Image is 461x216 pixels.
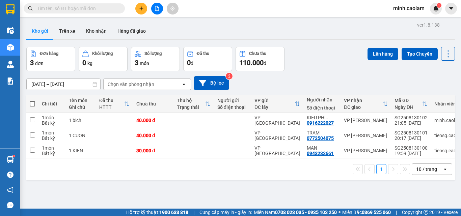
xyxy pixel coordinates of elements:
div: Số điện thoại [217,104,248,110]
div: Ghi chú [69,104,92,110]
div: VP [GEOGRAPHIC_DATA] [254,130,300,141]
span: caret-down [448,5,454,11]
div: 19:59 [DATE] [395,151,428,156]
span: copyright [424,210,428,215]
button: Trên xe [54,23,81,39]
div: Bất kỳ [42,135,62,141]
img: logo-vxr [6,4,15,14]
div: Người gửi [217,98,248,103]
span: kg [87,61,92,66]
div: Đã thu [197,51,209,56]
span: Hỗ trợ kỹ thuật: [126,209,188,216]
span: | [396,209,397,216]
div: VP nhận [344,98,382,103]
div: VP [GEOGRAPHIC_DATA] [254,145,300,156]
div: SG2508130102 [395,115,428,120]
span: 3 [135,59,138,67]
div: 1 món [42,145,62,151]
div: 0772504075 [307,135,334,141]
div: Người nhận [307,97,337,102]
div: Chi tiết [42,101,62,106]
div: 10 / trang [416,166,437,173]
button: aim [167,3,179,14]
div: Mã GD [395,98,422,103]
div: KIEU PHI MINH [307,115,337,120]
svg: open [181,82,187,87]
svg: open [442,166,448,172]
strong: 0708 023 035 - 0935 103 250 [275,210,337,215]
div: SG2508130101 [395,130,428,135]
span: đơn [35,61,44,66]
button: plus [135,3,147,14]
div: VP [PERSON_NAME] [344,118,388,123]
button: Bộ lọc [194,76,229,90]
div: 1 CUON [69,133,92,138]
th: Toggle SortBy [251,95,303,113]
div: Đã thu [99,98,124,103]
span: plus [139,6,144,11]
th: Toggle SortBy [341,95,391,113]
div: TRAM [307,130,337,135]
button: Lên hàng [368,48,398,60]
strong: 1900 633 818 [159,210,188,215]
button: file-add [151,3,163,14]
strong: 0369 525 060 [362,210,391,215]
div: ĐC lấy [254,104,295,110]
div: 30.000 đ [136,148,170,153]
div: ĐC giao [344,104,382,110]
button: 1 [376,164,386,174]
span: 0 [187,59,191,67]
div: Đơn hàng [40,51,58,56]
sup: 1 [437,3,441,8]
div: SG2508130100 [395,145,428,151]
img: solution-icon [7,78,14,85]
div: 21:05 [DATE] [395,120,428,126]
div: VP [GEOGRAPHIC_DATA] [254,115,300,126]
img: warehouse-icon [7,156,14,163]
input: Select a date range. [27,79,100,90]
div: VP gửi [254,98,295,103]
div: Tên món [69,98,92,103]
span: notification [7,187,13,193]
div: 0916222027 [307,120,334,126]
span: question-circle [7,172,13,178]
button: Tạo Chuyến [402,48,438,60]
span: ⚪️ [338,211,341,214]
input: Tìm tên, số ĐT hoặc mã đơn [37,5,117,12]
span: aim [170,6,175,11]
span: ... [326,115,330,120]
div: 1 món [42,130,62,135]
div: Chọn văn phòng nhận [108,81,154,88]
span: 0 [82,59,86,67]
div: Chưa thu [249,51,266,56]
div: 1 KIEN [69,148,92,153]
span: search [28,6,33,11]
div: Ngày ĐH [395,104,422,110]
div: Trạng thái [177,104,205,110]
span: Cung cấp máy in - giấy in: [199,209,252,216]
div: ver 1.8.138 [417,21,440,29]
img: icon-new-feature [433,5,439,11]
div: 1 món [42,115,62,120]
button: Chưa thu110.000đ [236,47,284,71]
div: Số lượng [144,51,162,56]
button: Đơn hàng3đơn [26,47,75,71]
span: | [193,209,194,216]
span: 1 [438,3,440,8]
span: đ [191,61,193,66]
span: Miền Nam [254,209,337,216]
th: Toggle SortBy [391,95,431,113]
button: Đã thu0đ [183,47,232,71]
button: caret-down [445,3,457,14]
div: 40.000 đ [136,118,170,123]
button: Kho nhận [81,23,112,39]
span: 110.000 [239,59,264,67]
img: warehouse-icon [7,44,14,51]
div: VP [PERSON_NAME] [344,148,388,153]
button: Hàng đã giao [112,23,151,39]
div: 40.000 đ [136,133,170,138]
div: Chưa thu [136,101,170,106]
div: Bất kỳ [42,151,62,156]
span: đ [264,61,266,66]
div: VP [PERSON_NAME] [344,133,388,138]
